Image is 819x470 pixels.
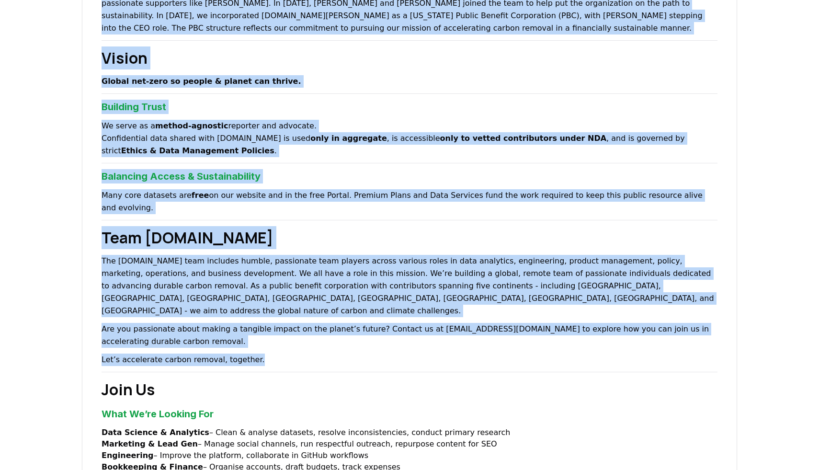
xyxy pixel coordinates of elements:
[155,121,228,130] strong: method‑agnostic
[102,438,717,450] li: – Manage social channels, run respectful outreach, repurpose content for SEO
[102,255,717,317] p: The [DOMAIN_NAME] team includes humble, passionate team players across various roles in data anal...
[102,120,717,157] p: We serve as a reporter and advocate. Confidential data shared with [DOMAIN_NAME] is used , is acc...
[102,189,717,214] p: Many core datasets are on our website and in the free Portal. Premium Plans and Data Services fun...
[102,77,301,86] strong: Global net‑zero so people & planet can thrive.
[192,191,209,200] strong: free
[102,427,717,438] li: – Clean & analyse datasets, resolve inconsistencies, conduct primary research
[102,428,209,437] strong: Data Science & Analytics
[121,146,274,155] strong: Ethics & Data Management Policies
[102,407,717,421] h3: What We’re Looking For
[102,323,717,348] p: Are you passionate about making a tangible impact on the planet’s future? Contact us at [EMAIL_AD...
[102,450,717,461] li: – Improve the platform, collaborate in GitHub workflows
[440,134,607,143] strong: only to vetted contributors under NDA
[102,378,717,401] h2: Join Us
[102,100,717,114] h3: Building Trust
[310,134,387,143] strong: only in aggregate
[102,354,717,366] p: Let’s accelerate carbon removal, together.
[102,226,717,249] h2: Team [DOMAIN_NAME]
[102,46,717,69] h2: Vision
[102,169,717,183] h3: Balancing Access & Sustainability
[102,439,198,448] strong: Marketing & Lead Gen
[102,451,154,460] strong: Engineering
